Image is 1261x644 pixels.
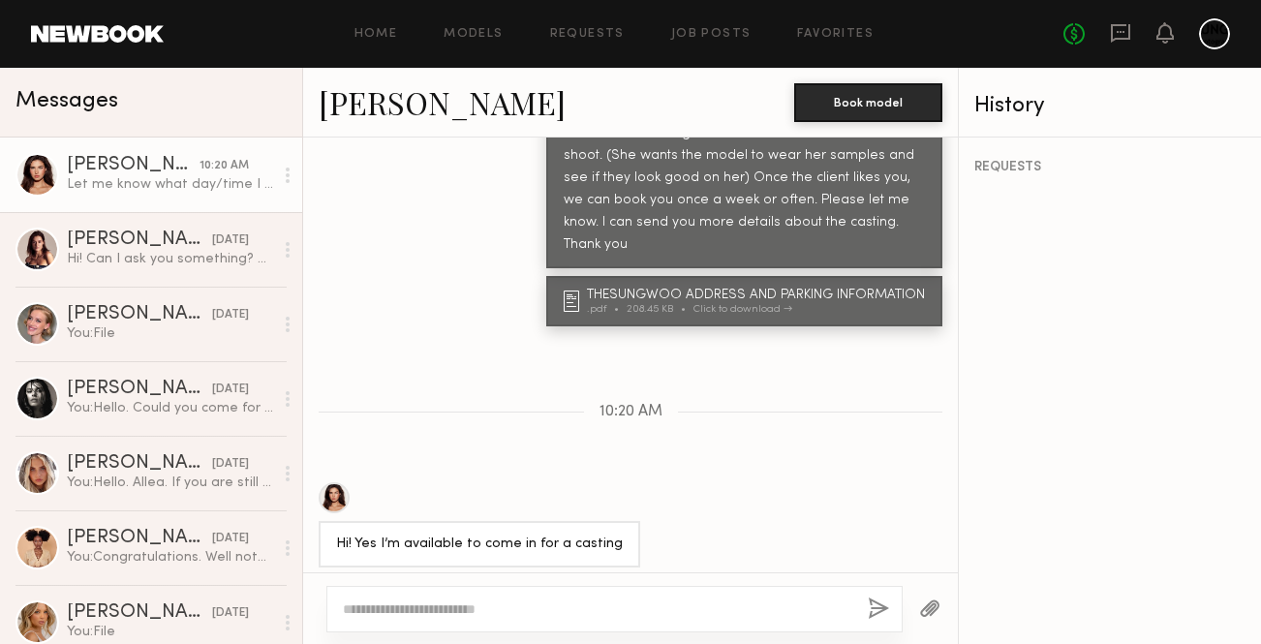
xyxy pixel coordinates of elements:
[336,534,623,556] div: Hi! Yes I’m available to come in for a casting
[67,603,212,623] div: [PERSON_NAME]
[212,381,249,399] div: [DATE]
[794,93,942,109] a: Book model
[212,455,249,474] div: [DATE]
[67,380,212,399] div: [PERSON_NAME]
[587,304,627,315] div: .pdf
[67,529,212,548] div: [PERSON_NAME]
[67,230,212,250] div: [PERSON_NAME]
[550,28,625,41] a: Requests
[67,548,273,567] div: You: Congratulations. Well noted about your rate.
[319,81,566,123] a: [PERSON_NAME]
[15,90,118,112] span: Messages
[67,250,273,268] div: Hi! Can I ask you something? Do I need comp cards with me?
[354,28,398,41] a: Home
[627,304,693,315] div: 208.45 KB
[200,157,249,175] div: 10:20 AM
[212,231,249,250] div: [DATE]
[67,324,273,343] div: You: File
[600,404,662,420] span: 10:20 AM
[974,161,1246,174] div: REQUESTS
[212,530,249,548] div: [DATE]
[693,304,792,315] div: Click to download
[67,474,273,492] div: You: Hello. Allea. If you are still modeling in [GEOGRAPHIC_DATA], please let me know. Thank you.
[67,305,212,324] div: [PERSON_NAME]
[67,454,212,474] div: [PERSON_NAME]
[67,623,273,641] div: You: File
[67,175,273,194] div: Let me know what day/time I should come in!
[974,95,1246,117] div: History
[587,289,931,302] div: THESUNGWOO ADDRESS AND PARKING INFORMATION
[212,604,249,623] div: [DATE]
[564,289,931,315] a: THESUNGWOO ADDRESS AND PARKING INFORMATION.pdf208.45 KBClick to download
[67,399,273,417] div: You: Hello. Could you come for casting [DATE] afternoon around 2pm or [DATE] 11am? Please let me ...
[212,306,249,324] div: [DATE]
[564,101,925,257] div: Hello. I want to see if you can come for casting. I have a client who is looking for a new model ...
[444,28,503,41] a: Models
[67,156,200,175] div: [PERSON_NAME]
[794,83,942,122] button: Book model
[797,28,874,41] a: Favorites
[671,28,752,41] a: Job Posts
